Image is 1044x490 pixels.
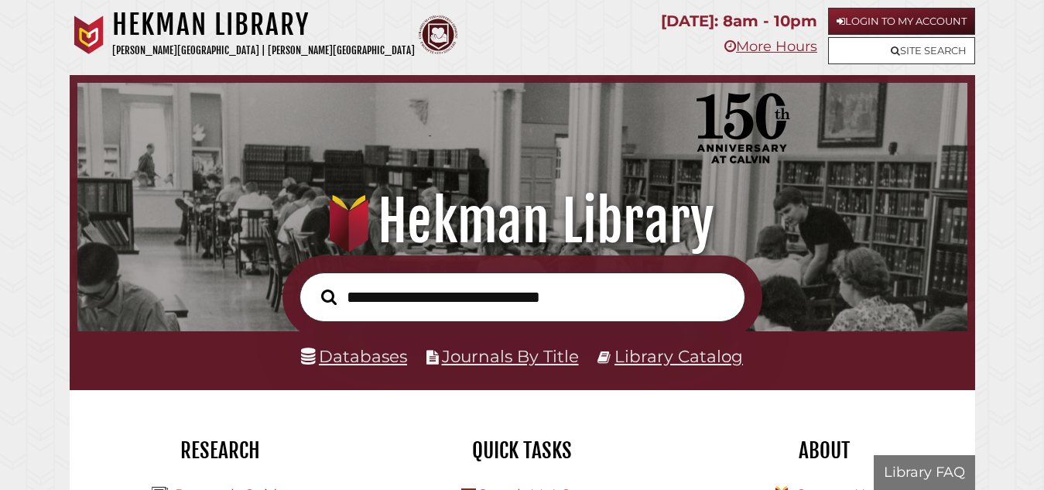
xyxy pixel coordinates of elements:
p: [PERSON_NAME][GEOGRAPHIC_DATA] | [PERSON_NAME][GEOGRAPHIC_DATA] [112,42,415,60]
button: Search [313,285,344,309]
a: Login to My Account [828,8,975,35]
h1: Hekman Library [93,187,952,255]
i: Search [321,289,337,306]
h2: About [685,437,964,464]
a: Site Search [828,37,975,64]
h1: Hekman Library [112,8,415,42]
img: Calvin Theological Seminary [419,15,457,54]
a: Databases [301,346,407,366]
p: [DATE]: 8am - 10pm [661,8,817,35]
a: Journals By Title [442,346,579,366]
a: More Hours [724,38,817,55]
h2: Research [81,437,360,464]
a: Library Catalog [614,346,743,366]
img: Calvin University [70,15,108,54]
h2: Quick Tasks [383,437,662,464]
